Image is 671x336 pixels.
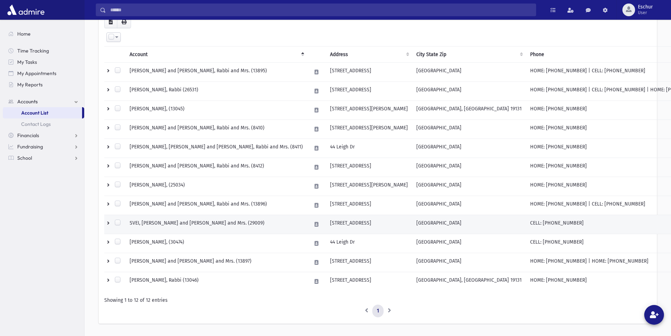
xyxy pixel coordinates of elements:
span: Eschur [638,4,653,10]
a: 1 [372,305,384,317]
td: [PERSON_NAME] and [PERSON_NAME], Rabbi and Mrs. (13896) [125,196,307,215]
td: [GEOGRAPHIC_DATA] [412,253,526,272]
td: SVEI, [PERSON_NAME] and [PERSON_NAME] and Mrs. (29009) [125,215,307,234]
td: [STREET_ADDRESS] [326,158,412,177]
td: 44 Leigh Dr [326,139,412,158]
span: Contact Logs [21,121,51,127]
td: [STREET_ADDRESS] [326,196,412,215]
span: My Appointments [17,70,56,77]
td: 44 Leigh Dr [326,234,412,253]
td: [PERSON_NAME] and [PERSON_NAME], Rabbi and Mrs. (8412) [125,158,307,177]
td: [GEOGRAPHIC_DATA] [412,120,526,139]
td: [STREET_ADDRESS][PERSON_NAME] [326,101,412,120]
a: Accounts [3,96,84,107]
a: Contact Logs [3,118,84,130]
td: [STREET_ADDRESS][PERSON_NAME] [326,177,412,196]
td: [PERSON_NAME], (30474) [125,234,307,253]
a: Fundraising [3,141,84,152]
td: [STREET_ADDRESS] [326,272,412,291]
td: [STREET_ADDRESS] [326,215,412,234]
button: CSV [104,16,117,28]
a: Financials [3,130,84,141]
span: School [17,155,32,161]
td: [GEOGRAPHIC_DATA], [GEOGRAPHIC_DATA] 19131 [412,101,526,120]
td: [GEOGRAPHIC_DATA] [412,82,526,101]
div: Showing 1 to 12 of 12 entries [104,297,651,304]
td: [STREET_ADDRESS] [326,253,412,272]
td: [GEOGRAPHIC_DATA], [GEOGRAPHIC_DATA] 19131 [412,272,526,291]
td: [STREET_ADDRESS][PERSON_NAME] [326,120,412,139]
th: Account: activate to sort column descending [125,47,307,63]
td: [PERSON_NAME], (13045) [125,101,307,120]
a: Home [3,28,84,39]
td: [PERSON_NAME] and [PERSON_NAME] and Mrs. (13897) [125,253,307,272]
td: [PERSON_NAME], (25034) [125,177,307,196]
a: School [3,152,84,164]
a: My Appointments [3,68,84,79]
td: [PERSON_NAME] and [PERSON_NAME], Rabbi and Mrs. (8410) [125,120,307,139]
span: Accounts [17,98,38,105]
img: AdmirePro [6,3,46,17]
td: [GEOGRAPHIC_DATA] [412,177,526,196]
td: [PERSON_NAME] and [PERSON_NAME], Rabbi and Mrs. (13895) [125,63,307,82]
td: [GEOGRAPHIC_DATA] [412,158,526,177]
td: [GEOGRAPHIC_DATA] [412,215,526,234]
td: [GEOGRAPHIC_DATA] [412,234,526,253]
span: Home [17,31,31,37]
a: Account List [3,107,82,118]
button: Print [117,16,131,28]
span: Financials [17,132,39,139]
input: Search [106,4,536,16]
span: User [638,10,653,16]
span: My Tasks [17,59,37,65]
td: [PERSON_NAME], Rabbi (13046) [125,272,307,291]
td: [PERSON_NAME], [PERSON_NAME] and [PERSON_NAME], Rabbi and Mrs. (8411) [125,139,307,158]
th: Address : activate to sort column ascending [326,47,412,63]
span: My Reports [17,81,43,88]
td: [GEOGRAPHIC_DATA] [412,63,526,82]
a: Time Tracking [3,45,84,56]
td: [STREET_ADDRESS] [326,63,412,82]
td: [GEOGRAPHIC_DATA] [412,196,526,215]
td: [GEOGRAPHIC_DATA] [412,139,526,158]
th: City State Zip : activate to sort column ascending [412,47,526,63]
a: My Reports [3,79,84,90]
span: Account List [21,110,48,116]
span: Fundraising [17,143,43,150]
a: My Tasks [3,56,84,68]
td: [STREET_ADDRESS] [326,82,412,101]
span: Time Tracking [17,48,49,54]
td: [PERSON_NAME], Rabbi (26531) [125,82,307,101]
